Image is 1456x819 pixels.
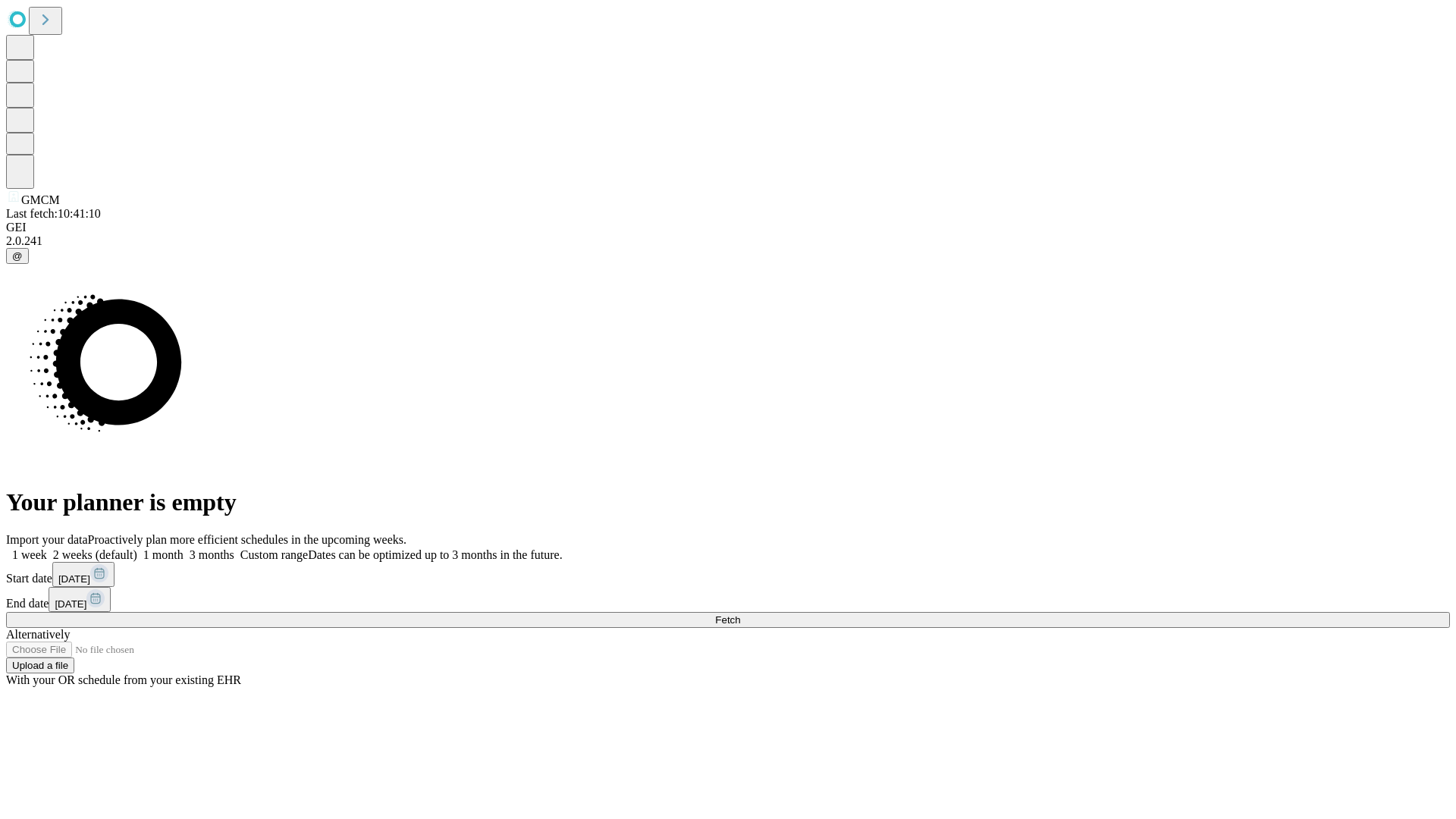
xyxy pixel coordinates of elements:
[6,612,1450,628] button: Fetch
[6,221,1450,234] div: GEI
[53,548,137,561] span: 2 weeks (default)
[58,573,90,585] span: [DATE]
[55,598,86,610] span: [DATE]
[6,248,29,264] button: @
[21,193,60,206] span: GMCM
[88,533,406,546] span: Proactively plan more efficient schedules in the upcoming weeks.
[6,562,1450,587] div: Start date
[6,657,74,673] button: Upload a file
[6,533,88,546] span: Import your data
[6,488,1450,516] h1: Your planner is empty
[12,250,23,262] span: @
[52,562,115,587] button: [DATE]
[715,614,740,626] span: Fetch
[308,548,562,561] span: Dates can be optimized up to 3 months in the future.
[240,548,308,561] span: Custom range
[6,628,70,641] span: Alternatively
[49,587,111,612] button: [DATE]
[6,234,1450,248] div: 2.0.241
[12,548,47,561] span: 1 week
[6,207,101,220] span: Last fetch: 10:41:10
[6,587,1450,612] div: End date
[6,673,241,686] span: With your OR schedule from your existing EHR
[143,548,184,561] span: 1 month
[190,548,234,561] span: 3 months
